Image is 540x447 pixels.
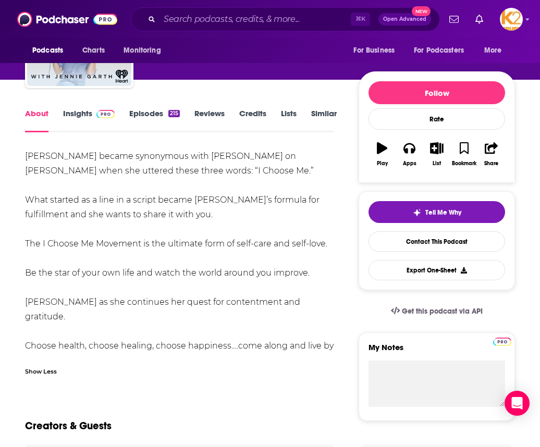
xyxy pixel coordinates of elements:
button: open menu [25,41,77,60]
div: Bookmark [452,160,476,167]
div: 215 [168,110,180,117]
a: Similar [311,108,337,132]
img: Podchaser Pro [493,338,511,346]
span: Logged in as K2Krupp [500,8,523,31]
a: Show notifications dropdown [445,10,463,28]
span: Tell Me Why [425,208,461,217]
input: Search podcasts, credits, & more... [159,11,351,28]
div: Rate [369,108,505,130]
span: Podcasts [32,43,63,58]
button: Show profile menu [500,8,523,31]
span: ⌘ K [351,13,370,26]
div: Open Intercom Messenger [505,391,530,416]
a: Episodes215 [129,108,180,132]
a: Reviews [194,108,225,132]
button: Share [478,135,505,173]
button: Open AdvancedNew [378,13,431,26]
div: Play [377,160,388,167]
a: About [25,108,48,132]
h2: Creators & Guests [25,419,112,432]
span: For Podcasters [414,43,464,58]
span: More [484,43,502,58]
button: open menu [477,41,515,60]
button: tell me why sparkleTell Me Why [369,201,505,223]
button: open menu [346,41,408,60]
a: Get this podcast via API [383,299,491,324]
span: Open Advanced [383,17,426,22]
button: open menu [407,41,479,60]
button: List [423,135,450,173]
a: Show notifications dropdown [471,10,487,28]
a: Lists [281,108,297,132]
img: tell me why sparkle [413,208,421,217]
button: Follow [369,81,505,104]
a: Credits [239,108,266,132]
span: Monitoring [124,43,161,58]
button: open menu [116,41,174,60]
div: List [433,160,441,167]
div: Share [484,160,498,167]
label: My Notes [369,342,505,361]
div: Apps [403,160,416,167]
a: Pro website [493,336,511,346]
img: Podchaser - Follow, Share and Rate Podcasts [17,9,117,29]
div: Search podcasts, credits, & more... [131,7,440,31]
span: Charts [82,43,105,58]
span: New [412,6,431,16]
a: InsightsPodchaser Pro [63,108,115,132]
a: Charts [76,41,111,60]
img: User Profile [500,8,523,31]
a: Contact This Podcast [369,231,505,252]
img: Podchaser Pro [96,110,115,118]
button: Play [369,135,396,173]
span: Get this podcast via API [402,307,483,316]
button: Apps [396,135,423,173]
div: [PERSON_NAME] became synonymous with [PERSON_NAME] on [PERSON_NAME] when she uttered these three ... [25,149,334,368]
button: Bookmark [450,135,477,173]
span: For Business [353,43,395,58]
button: Export One-Sheet [369,260,505,280]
